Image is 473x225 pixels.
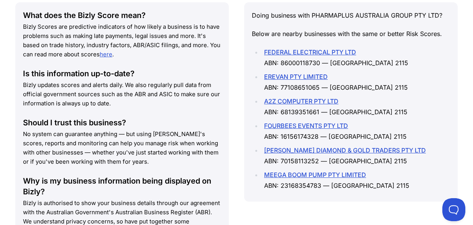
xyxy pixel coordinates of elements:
[262,145,450,166] li: ABN: 70158113252 — [GEOGRAPHIC_DATA] 2115
[262,47,450,68] li: ABN: 86000118730 — [GEOGRAPHIC_DATA] 2115
[252,28,450,39] p: Below are nearby businesses with the same or better Risk Scores.
[100,51,112,58] a: here
[23,80,221,108] p: Bizly updates scores and alerts daily. We also regularly pull data from official government sourc...
[23,22,221,59] p: Bizly Scores are predictive indicators of how likely a business is to have problems such as makin...
[442,198,465,221] iframe: Toggle Customer Support
[252,10,450,21] p: Doing business with PHARMAPLUS AUSTRALIA GROUP PTY LTD?
[23,117,221,128] div: Should I trust this business?
[264,146,426,154] a: [PERSON_NAME] DIAMOND & GOLD TRADERS PTY LTD
[264,97,338,105] a: A2Z COMPUTER PTY LTD
[262,169,450,191] li: ABN: 23168354783 — [GEOGRAPHIC_DATA] 2115
[264,73,328,80] a: EREVAN PTY LIMITED
[264,48,356,56] a: FEDERAL ELECTRICAL PTY LTD
[262,96,450,117] li: ABN: 68139351661 — [GEOGRAPHIC_DATA] 2115
[264,171,366,179] a: MEEGA BOOM PUMP PTY LIMITED
[264,122,348,130] a: FOURBEES EVENTS PTY LTD
[262,71,450,93] li: ABN: 77108651065 — [GEOGRAPHIC_DATA] 2115
[23,68,221,79] div: Is this information up-to-date?
[262,120,450,142] li: ABN: 16156174328 — [GEOGRAPHIC_DATA] 2115
[23,130,221,166] p: No system can guarantee anything — but using [PERSON_NAME]'s scores, reports and monitoring can h...
[23,10,221,21] div: What does the Bizly Score mean?
[23,176,221,197] div: Why is my business information being displayed on Bizly?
